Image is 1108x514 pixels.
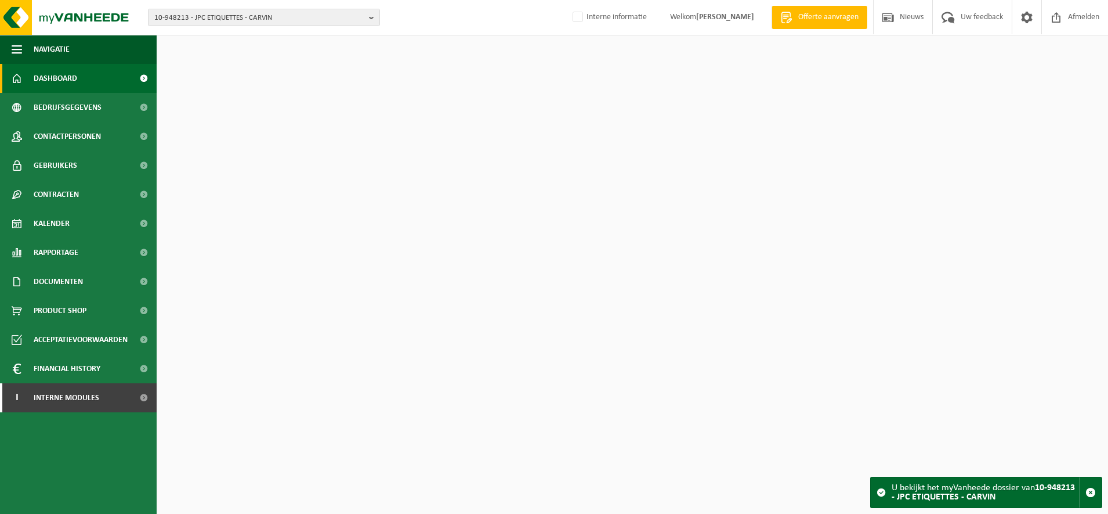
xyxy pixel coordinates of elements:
span: Interne modules [34,383,99,412]
span: 10-948213 - JPC ETIQUETTES - CARVIN [154,9,364,27]
span: Offerte aanvragen [795,12,861,23]
span: Dashboard [34,64,77,93]
span: Contracten [34,180,79,209]
span: Navigatie [34,35,70,64]
span: Rapportage [34,238,78,267]
a: Offerte aanvragen [772,6,867,29]
label: Interne informatie [570,9,647,26]
span: Financial History [34,354,100,383]
span: Bedrijfsgegevens [34,93,102,122]
span: Documenten [34,267,83,296]
span: Acceptatievoorwaarden [34,325,128,354]
span: Contactpersonen [34,122,101,151]
span: Product Shop [34,296,86,325]
span: I [12,383,22,412]
button: 10-948213 - JPC ETIQUETTES - CARVIN [148,9,380,26]
strong: [PERSON_NAME] [696,13,754,21]
div: U bekijkt het myVanheede dossier van [892,477,1079,508]
span: Kalender [34,209,70,238]
strong: 10-948213 - JPC ETIQUETTES - CARVIN [892,483,1075,502]
span: Gebruikers [34,151,77,180]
